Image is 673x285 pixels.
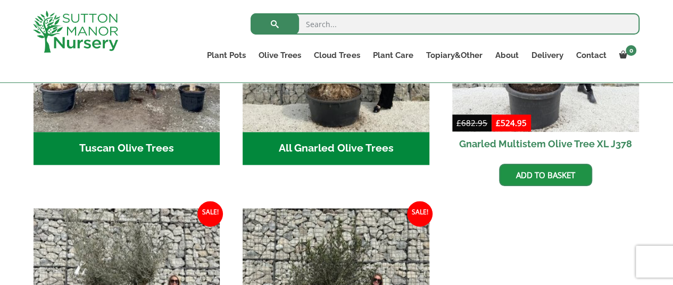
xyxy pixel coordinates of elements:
a: Add to basket: “Gnarled Multistem Olive Tree XL J378” [499,164,592,186]
span: 0 [626,45,636,56]
h2: All Gnarled Olive Trees [243,132,429,165]
a: Topiary&Other [419,48,488,63]
img: logo [33,11,118,53]
a: Contact [569,48,612,63]
span: Sale! [407,201,433,227]
a: Plant Care [366,48,419,63]
span: Sale! [197,201,223,227]
bdi: 682.95 [456,118,487,128]
span: £ [456,118,461,128]
h2: Tuscan Olive Trees [34,132,220,165]
a: Plant Pots [201,48,252,63]
bdi: 524.95 [496,118,527,128]
a: About [488,48,525,63]
a: Cloud Trees [308,48,366,63]
a: Delivery [525,48,569,63]
span: £ [496,118,501,128]
input: Search... [251,13,639,35]
a: 0 [612,48,639,63]
h2: Gnarled Multistem Olive Tree XL J378 [452,132,639,156]
a: Olive Trees [252,48,308,63]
